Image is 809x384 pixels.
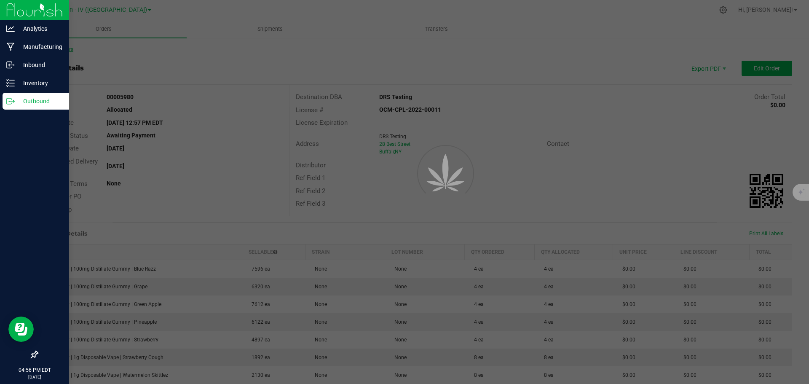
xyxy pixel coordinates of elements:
inline-svg: Outbound [6,97,15,105]
inline-svg: Manufacturing [6,43,15,51]
p: Manufacturing [15,42,65,52]
p: Outbound [15,96,65,106]
iframe: Resource center [8,317,34,342]
p: [DATE] [4,374,65,380]
inline-svg: Inbound [6,61,15,69]
p: Analytics [15,24,65,34]
inline-svg: Analytics [6,24,15,33]
p: Inbound [15,60,65,70]
p: Inventory [15,78,65,88]
inline-svg: Inventory [6,79,15,87]
p: 04:56 PM EDT [4,366,65,374]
